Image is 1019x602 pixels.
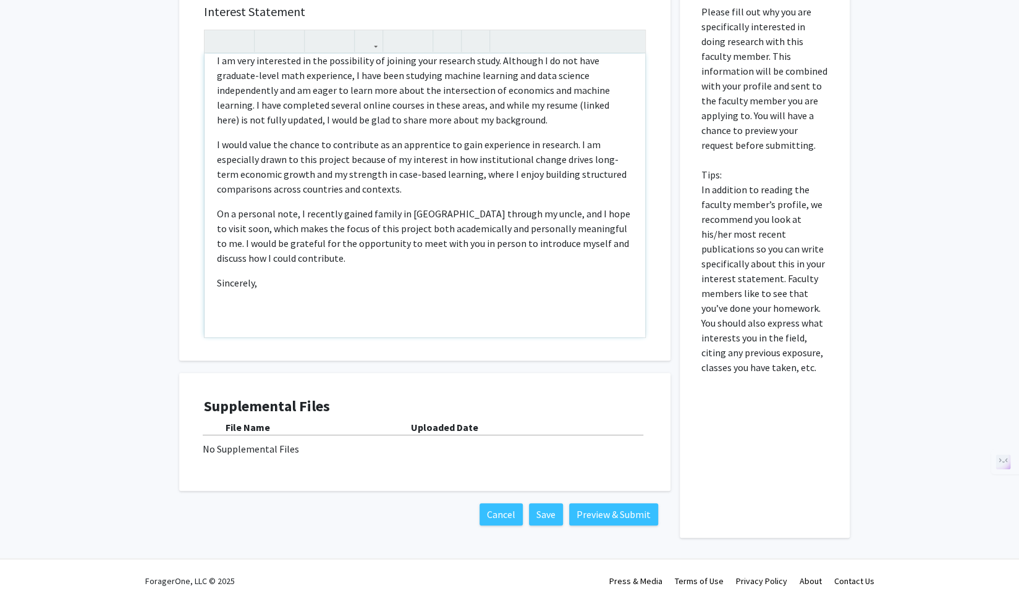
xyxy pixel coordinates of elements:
p: I am very interested in the possibility of joining your research study. Although I do not have gr... [217,53,633,127]
button: Insert horizontal rule [465,30,486,52]
h4: Supplemental Files [204,398,646,416]
button: Superscript [308,30,329,52]
a: Press & Media [609,575,662,587]
button: Save [529,503,563,525]
b: File Name [226,421,270,433]
p: Sincerely, [217,275,633,290]
iframe: Chat [9,546,53,593]
a: Contact Us [834,575,874,587]
p: On a personal note, I recently gained family in [GEOGRAPHIC_DATA] through my uncle, and I hope to... [217,206,633,265]
h5: Interest Statement [204,4,646,19]
div: Note to users with screen readers: Please press Alt+0 or Option+0 to deactivate our accessibility... [205,54,645,337]
button: Link [358,30,379,52]
button: Strong (Ctrl + B) [258,30,279,52]
a: Terms of Use [675,575,724,587]
button: Ordered list [408,30,429,52]
button: Undo (Ctrl + Z) [208,30,229,52]
button: Subscript [329,30,351,52]
p: Please fill out why you are specifically interested in doing research with this faculty member. T... [701,4,828,375]
b: Uploaded Date [411,421,478,433]
p: I would value the chance to contribute as an apprentice to gain experience in research. I am espe... [217,137,633,196]
button: Unordered list [386,30,408,52]
button: Fullscreen [620,30,642,52]
button: Redo (Ctrl + Y) [229,30,251,52]
a: About [800,575,822,587]
a: Privacy Policy [736,575,787,587]
div: No Supplemental Files [203,441,647,456]
button: Remove format [436,30,458,52]
button: Preview & Submit [569,503,658,525]
button: Cancel [480,503,523,525]
button: Emphasis (Ctrl + I) [279,30,301,52]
